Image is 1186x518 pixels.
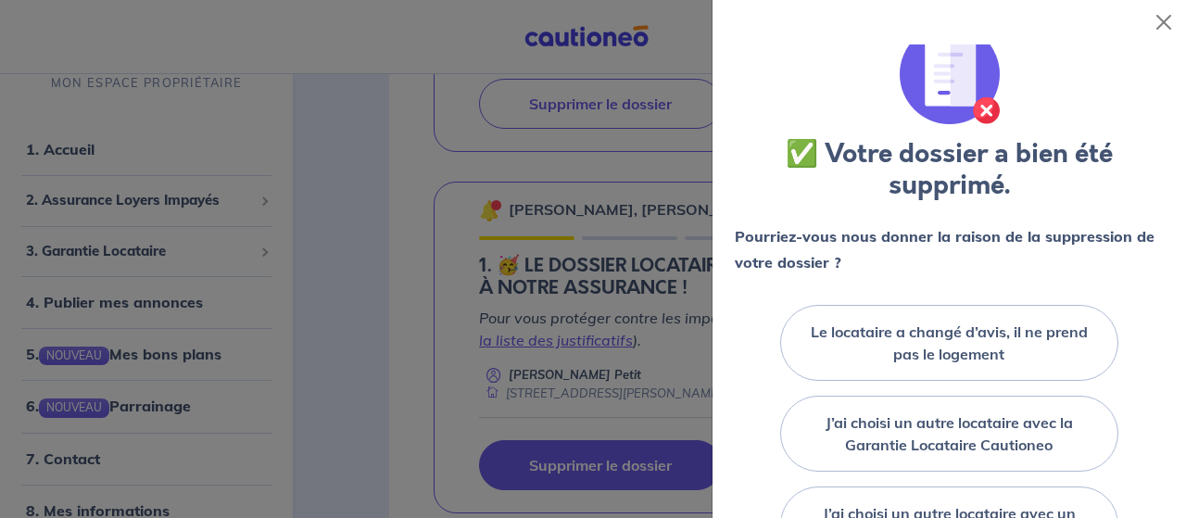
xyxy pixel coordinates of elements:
label: J’ai choisi un autre locataire avec la Garantie Locataire Cautioneo [803,411,1096,456]
label: Le locataire a changé d’avis, il ne prend pas le logement [803,321,1096,365]
button: Close [1149,7,1179,37]
strong: Pourriez-vous nous donner la raison de la suppression de votre dossier ? [735,227,1154,272]
img: illu_annulation_contrat.svg [900,24,1000,124]
h3: ✅ Votre dossier a bien été supprimé. [735,139,1164,201]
